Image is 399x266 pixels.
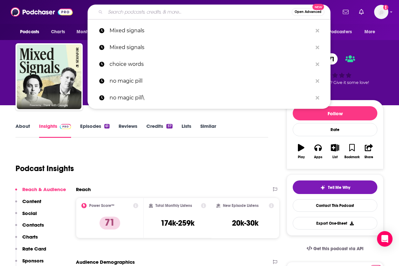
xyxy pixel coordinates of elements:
[317,26,361,38] button: open menu
[110,22,312,39] p: Mixed signals
[295,10,321,14] span: Open Advanced
[104,124,110,128] div: 61
[47,26,69,38] a: Charts
[356,6,366,17] a: Show notifications dropdown
[364,27,375,36] span: More
[20,27,39,36] span: Podcasts
[313,246,363,251] span: Get this podcast via API
[88,5,331,19] div: Search podcasts, credits, & more...
[22,246,46,252] p: Rate Card
[88,39,331,56] a: Mixed signals
[16,26,47,38] button: open menu
[15,246,46,258] button: Rate Card
[293,140,310,163] button: Play
[301,80,369,85] span: Good podcast? Give it some love!
[15,198,41,210] button: Content
[105,7,292,17] input: Search podcasts, credits, & more...
[11,6,73,18] img: Podchaser - Follow, Share and Rate Podcasts
[15,234,38,246] button: Charts
[287,49,383,89] div: 71Good podcast? Give it some love!
[22,210,37,216] p: Social
[110,39,312,56] p: Mixed signals
[88,22,331,39] a: Mixed signals
[119,123,137,138] a: Reviews
[17,45,81,109] img: Mixed Signals from Semafor Media
[22,222,44,228] p: Contacts
[374,5,388,19] img: User Profile
[110,73,312,89] p: no magic pill
[377,231,393,247] div: Open Intercom Messenger
[321,27,352,36] span: For Podcasters
[182,123,191,138] a: Lists
[364,155,373,159] div: Share
[340,6,351,17] a: Show notifications dropdown
[76,259,135,265] h2: Audience Demographics
[22,234,38,240] p: Charts
[110,89,312,106] p: no magic pill\
[310,140,326,163] button: Apps
[293,217,377,230] button: Export One-Sheet
[88,73,331,89] a: no magic pill
[16,164,74,173] h1: Podcast Insights
[374,5,388,19] button: Show profile menu
[361,140,377,163] button: Share
[155,203,192,208] h2: Total Monthly Listens
[22,198,41,204] p: Content
[88,56,331,73] a: choice words
[15,222,44,234] button: Contacts
[77,27,100,36] span: Monitoring
[51,27,65,36] span: Charts
[383,5,388,10] svg: Add a profile image
[344,155,360,159] div: Bookmark
[89,203,114,208] h2: Power Score™
[22,258,44,264] p: Sponsors
[293,106,377,120] button: Follow
[60,124,71,129] img: Podchaser Pro
[146,123,172,138] a: Credits57
[301,241,369,257] a: Get this podcast via API
[374,5,388,19] span: Logged in as hannah.bishop
[110,56,312,73] p: choice words
[293,123,377,136] div: Rate
[292,8,324,16] button: Open AdvancedNew
[327,140,343,163] button: List
[360,26,383,38] button: open menu
[232,218,258,228] h3: 20k-30k
[88,89,331,106] a: no magic pill\
[161,218,194,228] h3: 174k-259k
[312,4,324,10] span: New
[328,185,350,190] span: Tell Me Why
[298,155,305,159] div: Play
[293,199,377,212] a: Contact This Podcast
[39,123,71,138] a: InsightsPodchaser Pro
[76,186,91,192] h2: Reach
[293,180,377,194] button: tell me why sparkleTell Me Why
[343,140,360,163] button: Bookmark
[166,124,172,128] div: 57
[332,155,338,159] div: List
[15,186,66,198] button: Reach & Audience
[16,123,30,138] a: About
[15,210,37,222] button: Social
[320,185,325,190] img: tell me why sparkle
[72,26,108,38] button: open menu
[80,123,110,138] a: Episodes61
[200,123,216,138] a: Similar
[22,186,66,192] p: Reach & Audience
[314,155,322,159] div: Apps
[223,203,258,208] h2: New Episode Listens
[100,217,120,230] p: 71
